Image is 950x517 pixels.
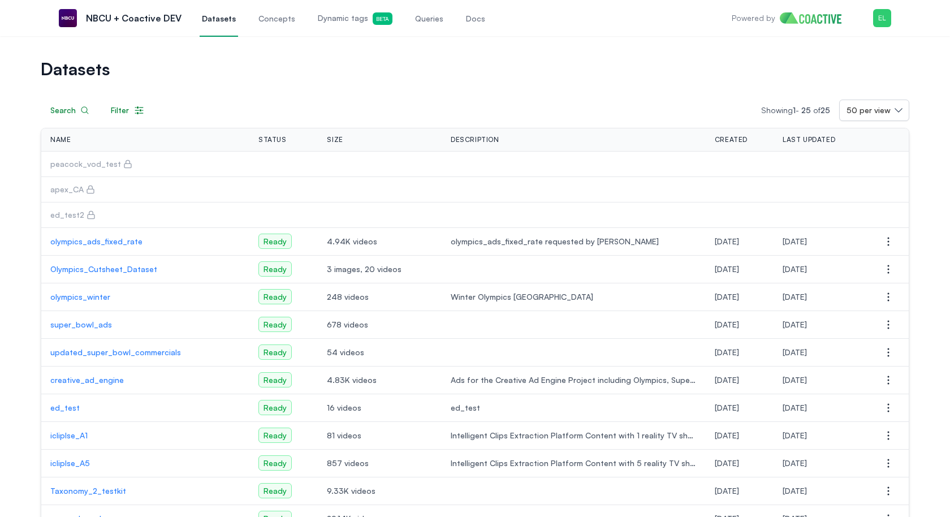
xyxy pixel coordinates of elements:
p: apex_CA [50,184,84,195]
span: 857 videos [327,458,433,469]
span: Thursday, March 27, 2025 at 1:09:11 PM PDT [715,375,739,385]
button: Search [41,100,99,121]
span: 54 videos [327,347,433,358]
img: Home [780,12,850,24]
span: Last Updated [783,135,835,144]
span: Wednesday, July 16, 2025 at 8:28:23 PM PDT [783,403,807,412]
td: hidden value [774,203,868,228]
td: hidden value [249,177,318,203]
span: Name [50,135,71,144]
span: Intelligent Clips Extraction Platform Content with 1 reality TV show [451,430,697,441]
span: Monday, March 17, 2025 at 7:27:30 AM PDT [715,430,739,440]
span: Status [258,135,287,144]
span: of [813,105,830,115]
p: Showing - [761,105,839,116]
span: 3 images, 20 videos [327,264,433,275]
td: hidden value [706,203,774,228]
span: 1 [793,105,796,115]
span: Friday, April 4, 2025 at 7:00:32 PM PDT [783,292,807,301]
span: Concepts [258,13,295,24]
a: ed_test [50,402,240,413]
button: Filter [101,100,154,121]
span: 50 per view [847,105,891,116]
td: hidden value [249,203,318,228]
p: NBCU + Coactive DEV [86,11,182,25]
span: 16 videos [327,402,433,413]
h1: Datasets [41,61,909,77]
span: Datasets [202,13,236,24]
span: Ready [258,317,292,332]
span: 678 videos [327,319,433,330]
a: olympics_winter [50,291,240,303]
td: hidden value [442,203,706,228]
img: Menu for the logged in user [873,9,891,27]
td: hidden value [442,177,706,203]
span: 9.33K videos [327,485,433,497]
p: ed_test2 [50,209,84,221]
span: Ready [258,261,292,277]
a: icliplse_A1 [50,430,240,441]
span: Created [715,135,748,144]
span: Beta [373,12,392,25]
span: 4.94K videos [327,236,433,247]
span: Wednesday, April 2, 2025 at 5:37:46 PM PDT [715,347,739,357]
p: Taxonomy_2_testkit [50,485,240,497]
div: Filter [111,105,145,116]
span: Wednesday, April 2, 2025 at 5:40:59 PM PDT [783,347,807,357]
span: Wednesday, April 2, 2025 at 5:51:11 PM PDT [715,320,739,329]
span: Ready [258,428,292,443]
span: Dynamic tags [318,12,392,25]
a: olympics_ads_fixed_rate [50,236,240,247]
td: hidden value [774,177,868,203]
span: Thursday, February 20, 2025 at 3:22:40 PM PST [715,486,739,496]
button: 50 per view [839,100,909,121]
span: Ready [258,455,292,471]
span: Size [327,135,343,144]
span: Friday, April 25, 2025 at 5:01:02 PM PDT [715,264,739,274]
p: Powered by [732,12,775,24]
td: hidden value [249,152,318,177]
span: Ready [258,344,292,360]
span: Description [451,135,499,144]
span: Queries [415,13,443,24]
td: hidden value [706,177,774,203]
span: Ready [258,483,292,498]
span: Wednesday, April 2, 2025 at 7:59:12 PM PDT [715,292,739,301]
span: ed_test [451,402,697,413]
a: icliplse_A5 [50,458,240,469]
span: 25 [821,105,830,115]
span: Wednesday, May 28, 2025 at 10:16:08 PM PDT [715,236,739,246]
span: Intelligent Clips Extraction Platform Content with 5 reality TV shows [451,458,697,469]
td: hidden value [318,203,442,228]
span: Ads for the Creative Ad Engine Project including Olympics, Super Bowl, Engagement and NBA [451,374,697,386]
div: Search [50,105,89,116]
span: 25 [801,105,811,115]
a: super_bowl_ads [50,319,240,330]
a: Olympics_Cutsheet_Dataset [50,264,240,275]
img: NBCU + Coactive DEV [59,9,77,27]
span: Ready [258,400,292,415]
span: Winter Olympics [GEOGRAPHIC_DATA] [451,291,697,303]
td: hidden value [706,152,774,177]
td: hidden value [318,152,442,177]
span: Thursday, May 29, 2025 at 9:13:28 PM PDT [783,236,807,246]
td: hidden value [442,152,706,177]
a: updated_super_bowl_commercials [50,347,240,358]
p: peacock_vod_test [50,158,121,170]
span: Monday, March 17, 2025 at 2:23:49 PM PDT [783,430,807,440]
span: 81 videos [327,430,433,441]
a: creative_ad_engine [50,374,240,386]
td: hidden value [774,152,868,177]
span: olympics_ads_fixed_rate requested by [PERSON_NAME] [451,236,697,247]
span: 4.83K videos [327,374,433,386]
span: Thursday, March 20, 2025 at 7:32:46 PM PDT [715,403,739,412]
span: Ready [258,289,292,304]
